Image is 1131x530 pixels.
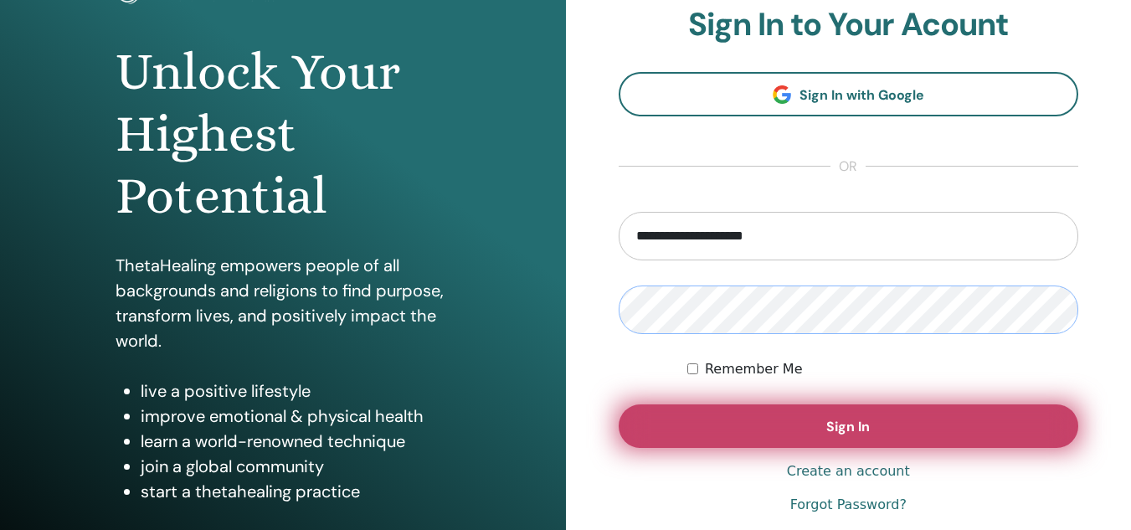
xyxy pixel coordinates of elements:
[141,378,450,404] li: live a positive lifestyle
[799,86,924,104] span: Sign In with Google
[619,6,1079,44] h2: Sign In to Your Acount
[687,359,1078,379] div: Keep me authenticated indefinitely or until I manually logout
[830,157,866,177] span: or
[826,418,870,435] span: Sign In
[141,429,450,454] li: learn a world-renowned technique
[790,495,907,515] a: Forgot Password?
[705,359,803,379] label: Remember Me
[141,404,450,429] li: improve emotional & physical health
[116,41,450,228] h1: Unlock Your Highest Potential
[787,461,910,481] a: Create an account
[141,454,450,479] li: join a global community
[141,479,450,504] li: start a thetahealing practice
[116,253,450,353] p: ThetaHealing empowers people of all backgrounds and religions to find purpose, transform lives, a...
[619,404,1079,448] button: Sign In
[619,72,1079,116] a: Sign In with Google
